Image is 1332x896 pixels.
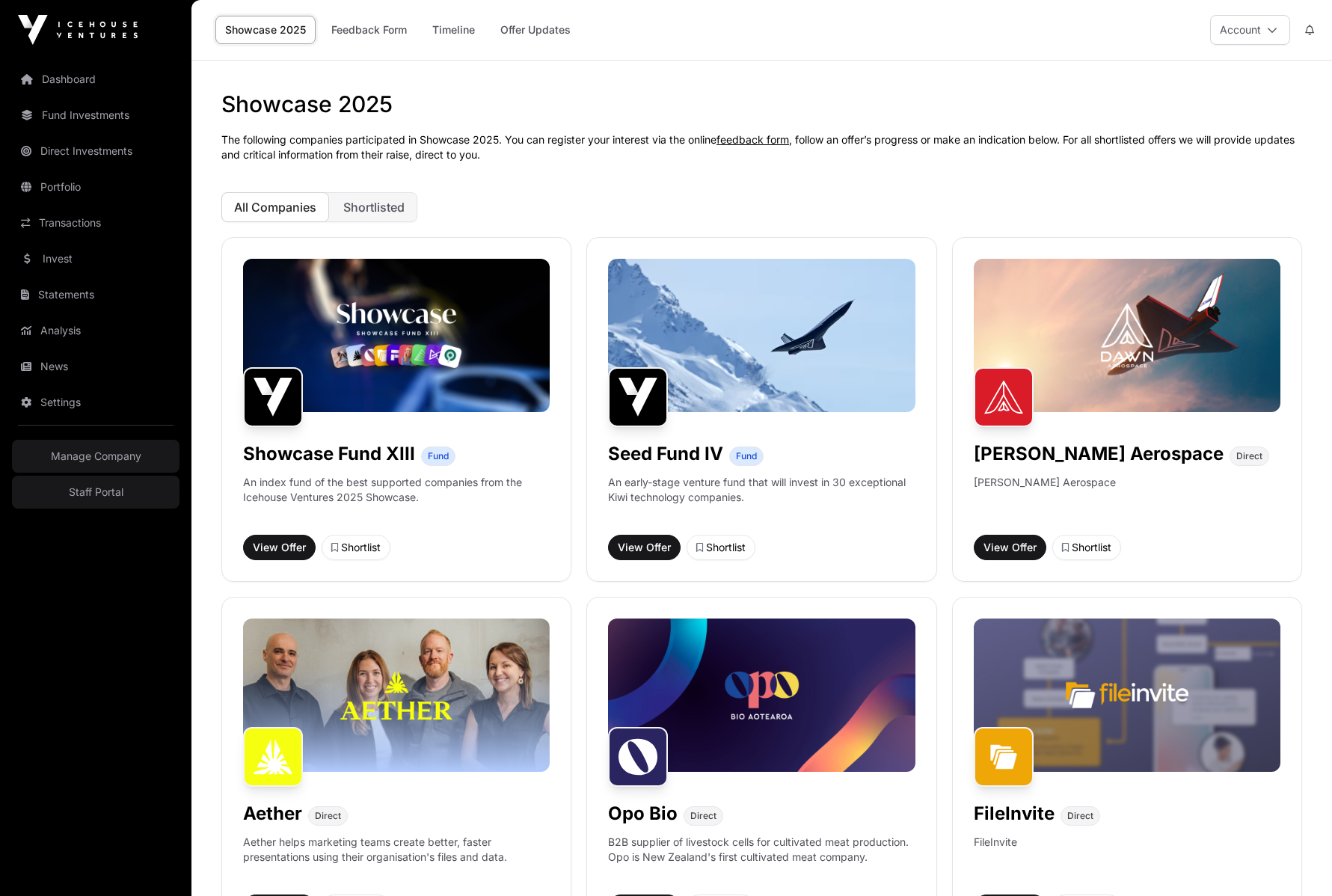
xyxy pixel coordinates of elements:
a: Manage Company [12,440,179,473]
p: [PERSON_NAME] Aerospace [974,475,1116,523]
img: Seed Fund IV [608,367,668,427]
p: An early-stage venture fund that will invest in 30 exceptional Kiwi technology companies. [608,475,915,505]
h1: Aether [243,802,302,826]
button: View Offer [974,535,1046,560]
img: Icehouse Ventures Logo [18,15,138,45]
a: Statements [12,278,179,311]
a: Fund Investments [12,99,179,132]
img: Aether [243,727,303,787]
a: Analysis [12,314,179,347]
span: Shortlisted [343,200,405,215]
p: The following companies participated in Showcase 2025. You can register your interest via the onl... [221,132,1302,162]
span: Fund [428,450,449,462]
div: Shortlist [696,540,746,555]
h1: Showcase Fund XIII [243,442,415,466]
img: Opo-Bio-Banner.jpg [608,619,915,772]
span: View Offer [618,540,671,555]
a: Direct Investments [12,135,179,168]
p: Aether helps marketing teams create better, faster presentations using their organisation's files... [243,835,550,883]
span: View Offer [983,540,1037,555]
button: Shortlist [322,535,390,560]
a: Staff Portal [12,476,179,509]
span: Direct [315,810,341,822]
a: Offer Updates [491,16,580,44]
span: View Offer [253,540,306,555]
img: Opo Bio [608,727,668,787]
span: Fund [736,450,757,462]
p: FileInvite [974,835,1017,883]
h1: Seed Fund IV [608,442,723,466]
p: An index fund of the best supported companies from the Icehouse Ventures 2025 Showcase. [243,475,550,505]
img: Dawn-Banner.jpg [974,259,1280,412]
h1: Opo Bio [608,802,678,826]
a: feedback form [716,133,789,146]
a: Timeline [423,16,485,44]
a: Feedback Form [322,16,417,44]
p: B2B supplier of livestock cells for cultivated meat production. Opo is New Zealand's first cultiv... [608,835,915,883]
button: Shortlist [687,535,755,560]
img: Showcase Fund XIII [243,367,303,427]
div: Shortlist [331,540,381,555]
a: News [12,350,179,383]
a: Invest [12,242,179,275]
span: Direct [1067,810,1093,822]
img: Showcase-Fund-Banner-1.jpg [243,259,550,412]
span: Direct [690,810,716,822]
a: Dashboard [12,63,179,96]
img: Dawn Aerospace [974,367,1034,427]
button: Account [1210,15,1290,45]
a: Showcase 2025 [215,16,316,44]
div: Shortlist [1062,540,1111,555]
span: All Companies [234,200,316,215]
img: Aether-Banner.jpg [243,619,550,772]
img: FileInvite [974,727,1034,787]
h1: Showcase 2025 [221,90,1302,117]
button: View Offer [608,535,681,560]
h1: FileInvite [974,802,1055,826]
span: Direct [1236,450,1262,462]
button: All Companies [221,192,329,222]
button: Shortlist [1052,535,1121,560]
a: Portfolio [12,171,179,203]
a: Settings [12,386,179,419]
a: Transactions [12,206,179,239]
h1: [PERSON_NAME] Aerospace [974,442,1224,466]
button: View Offer [243,535,316,560]
button: Shortlisted [331,192,417,222]
img: image-1600x800-%2810%29.jpg [608,259,915,412]
img: File-Invite-Banner.jpg [974,619,1280,772]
